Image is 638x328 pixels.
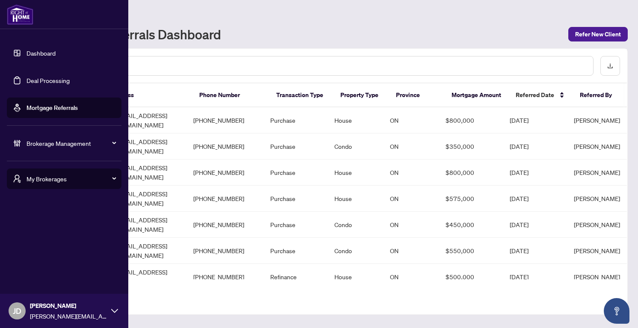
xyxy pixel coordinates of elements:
[30,311,107,321] span: [PERSON_NAME][EMAIL_ADDRESS][PERSON_NAME][DOMAIN_NAME]
[383,107,439,133] td: ON
[328,107,383,133] td: House
[13,305,21,317] span: JD
[27,77,70,84] a: Deal Processing
[328,264,383,290] td: House
[383,186,439,212] td: ON
[567,264,627,290] td: [PERSON_NAME]
[27,174,115,183] span: My Brokerages
[328,133,383,160] td: Condo
[509,83,573,107] th: Referred Date
[186,133,263,160] td: [PHONE_NUMBER]
[567,238,627,264] td: [PERSON_NAME]
[263,264,328,290] td: Refinance
[328,186,383,212] td: House
[568,27,628,41] button: Refer New Client
[439,212,503,238] td: $450,000
[88,83,192,107] th: Email Address
[383,264,439,290] td: ON
[567,186,627,212] td: [PERSON_NAME]
[30,301,107,310] span: [PERSON_NAME]
[503,238,567,264] td: [DATE]
[607,63,613,69] span: download
[263,238,328,264] td: Purchase
[439,160,503,186] td: $800,000
[503,212,567,238] td: [DATE]
[383,212,439,238] td: ON
[503,186,567,212] td: [DATE]
[44,27,221,41] h1: Mortgage Referrals Dashboard
[575,27,621,41] span: Refer New Client
[186,238,263,264] td: [PHONE_NUMBER]
[334,83,389,107] th: Property Type
[383,238,439,264] td: ON
[503,160,567,186] td: [DATE]
[567,212,627,238] td: [PERSON_NAME]
[186,107,263,133] td: [PHONE_NUMBER]
[109,107,186,133] td: [EMAIL_ADDRESS][DOMAIN_NAME]
[503,107,567,133] td: [DATE]
[263,107,328,133] td: Purchase
[109,133,186,160] td: [EMAIL_ADDRESS][DOMAIN_NAME]
[439,238,503,264] td: $550,000
[439,107,503,133] td: $800,000
[263,133,328,160] td: Purchase
[109,186,186,212] td: [EMAIL_ADDRESS][DOMAIN_NAME]
[192,83,269,107] th: Phone Number
[567,133,627,160] td: [PERSON_NAME]
[503,264,567,290] td: [DATE]
[383,133,439,160] td: ON
[109,212,186,238] td: [EMAIL_ADDRESS][DOMAIN_NAME]
[263,212,328,238] td: Purchase
[269,83,334,107] th: Transaction Type
[263,160,328,186] td: Purchase
[439,133,503,160] td: $350,000
[109,238,186,264] td: [EMAIL_ADDRESS][DOMAIN_NAME]
[604,298,629,324] button: Open asap
[109,160,186,186] td: [EMAIL_ADDRESS][DOMAIN_NAME]
[328,238,383,264] td: Condo
[186,264,263,290] td: [PHONE_NUMBER]
[439,186,503,212] td: $575,000
[383,160,439,186] td: ON
[567,160,627,186] td: [PERSON_NAME]
[27,139,115,148] span: Brokerage Management
[109,264,186,290] td: [EMAIL_ADDRESS][DOMAIN_NAME]
[389,83,445,107] th: Province
[328,160,383,186] td: House
[328,212,383,238] td: Condo
[567,107,627,133] td: [PERSON_NAME]
[573,83,624,107] th: Referred By
[600,56,620,76] button: download
[439,264,503,290] td: $500,000
[13,174,21,183] span: user-switch
[186,186,263,212] td: [PHONE_NUMBER]
[186,160,263,186] td: [PHONE_NUMBER]
[263,186,328,212] td: Purchase
[516,90,554,100] span: Referred Date
[503,133,567,160] td: [DATE]
[7,4,33,25] img: logo
[27,49,56,57] a: Dashboard
[27,104,78,112] a: Mortgage Referrals
[186,212,263,238] td: [PHONE_NUMBER]
[445,83,509,107] th: Mortgage Amount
